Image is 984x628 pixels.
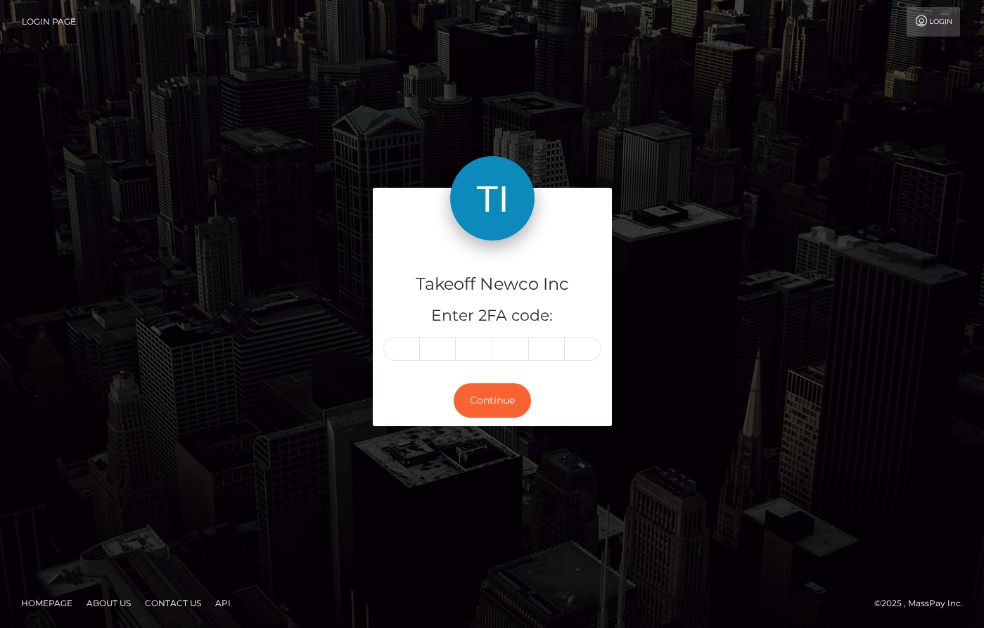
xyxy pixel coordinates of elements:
[450,156,535,241] img: Takeoff Newco Inc
[454,383,531,418] button: Continue
[22,7,76,37] a: Login Page
[874,596,973,611] div: © 2025 , MassPay Inc.
[210,592,236,614] a: API
[383,272,601,297] h4: Takeoff Newco Inc
[15,592,78,614] a: Homepage
[907,7,960,37] a: Login
[81,592,136,614] a: About Us
[139,592,207,614] a: Contact Us
[383,305,601,327] h5: Enter 2FA code:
